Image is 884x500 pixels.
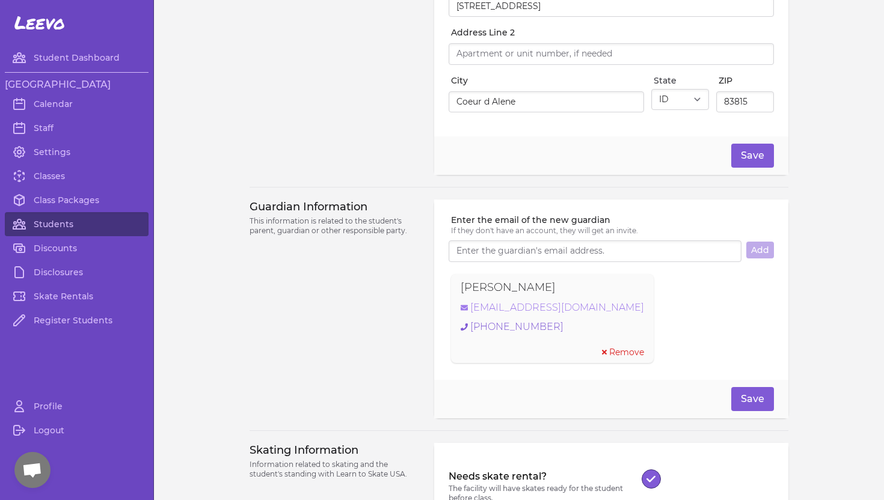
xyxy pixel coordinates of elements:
a: Discounts [5,236,149,260]
label: State [654,75,709,87]
a: Disclosures [5,260,149,284]
a: Logout [5,418,149,442]
input: Enter the guardian's email address. [449,240,741,262]
h3: [GEOGRAPHIC_DATA] [5,78,149,92]
button: Save [731,144,774,168]
a: Class Packages [5,188,149,212]
a: [PHONE_NUMBER] [461,320,644,334]
button: Add [746,242,774,258]
label: ZIP [719,75,774,87]
p: [PERSON_NAME] [461,279,556,296]
span: Remove [609,346,644,358]
a: Skate Rentals [5,284,149,308]
a: [EMAIL_ADDRESS][DOMAIN_NAME] [461,300,644,315]
a: Classes [5,164,149,188]
button: Save [731,387,774,411]
a: Student Dashboard [5,46,149,70]
p: Information related to skating and the student's standing with Learn to Skate USA. [250,460,420,479]
span: Leevo [14,12,65,34]
p: If they don't have an account, they will get an invite. [451,226,774,236]
a: Open chat [14,452,51,488]
label: Needs skate rental? [449,469,642,484]
h3: Skating Information [250,443,420,457]
a: Settings [5,140,149,164]
input: Apartment or unit number, if needed [449,43,774,65]
label: Address Line 2 [451,26,774,38]
label: City [451,75,644,87]
a: Profile [5,394,149,418]
a: Staff [5,116,149,140]
a: Calendar [5,92,149,116]
p: This information is related to the student's parent, guardian or other responsible party. [250,216,420,236]
label: Enter the email of the new guardian [451,214,774,226]
button: Remove [602,346,644,358]
h3: Guardian Information [250,200,420,214]
a: Register Students [5,308,149,332]
a: Students [5,212,149,236]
